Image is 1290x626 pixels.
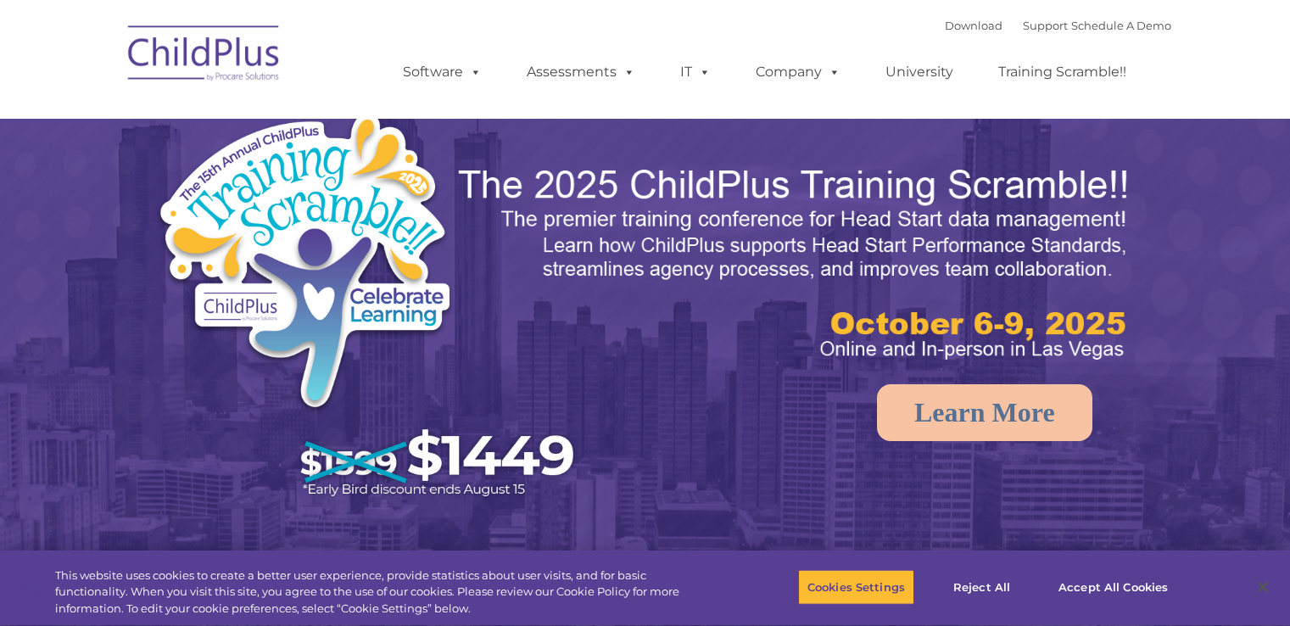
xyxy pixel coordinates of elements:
[868,55,970,89] a: University
[981,55,1143,89] a: Training Scramble!!
[386,55,499,89] a: Software
[1071,19,1171,32] a: Schedule A Demo
[945,19,1171,32] font: |
[739,55,857,89] a: Company
[1244,568,1282,606] button: Close
[798,569,914,605] button: Cookies Settings
[55,567,710,618] div: This website uses cookies to create a better user experience, provide statistics about user visit...
[945,19,1002,32] a: Download
[929,569,1035,605] button: Reject All
[877,384,1092,441] a: Learn More
[1049,569,1177,605] button: Accept All Cookies
[120,14,289,98] img: ChildPlus by Procare Solutions
[1023,19,1068,32] a: Support
[663,55,728,89] a: IT
[510,55,652,89] a: Assessments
